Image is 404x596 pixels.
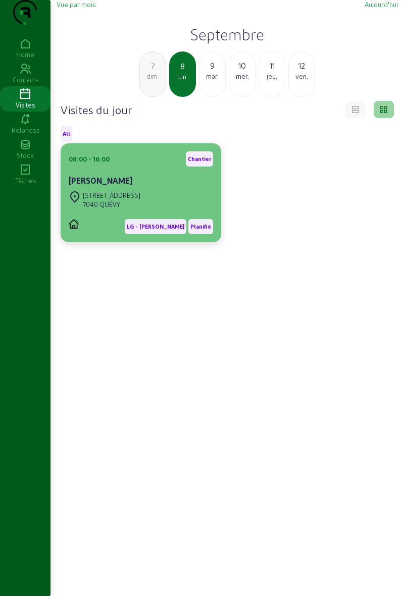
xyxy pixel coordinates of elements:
[188,155,211,162] span: Chantier
[365,1,398,8] span: Aujourd'hui
[170,72,195,81] div: lun.
[83,200,140,209] div: 7040 QUÉVY
[140,60,166,72] div: 7
[289,60,315,72] div: 12
[289,72,315,81] div: ven.
[140,72,166,81] div: dim.
[57,1,95,8] span: Vue par mois
[259,60,285,72] div: 11
[69,176,132,185] cam-card-title: [PERSON_NAME]
[199,72,225,81] div: mar.
[127,223,184,230] span: LG - [PERSON_NAME]
[57,25,398,43] h2: Septembre
[229,72,255,81] div: mer.
[61,102,132,117] h4: Visites du jour
[69,219,79,229] img: PVELEC
[190,223,211,230] span: Planifié
[83,191,140,200] div: [STREET_ADDRESS]
[259,72,285,81] div: jeu.
[229,60,255,72] div: 10
[170,60,195,72] div: 8
[199,60,225,72] div: 9
[63,130,70,137] span: All
[69,154,110,164] div: 08:00 - 16:00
